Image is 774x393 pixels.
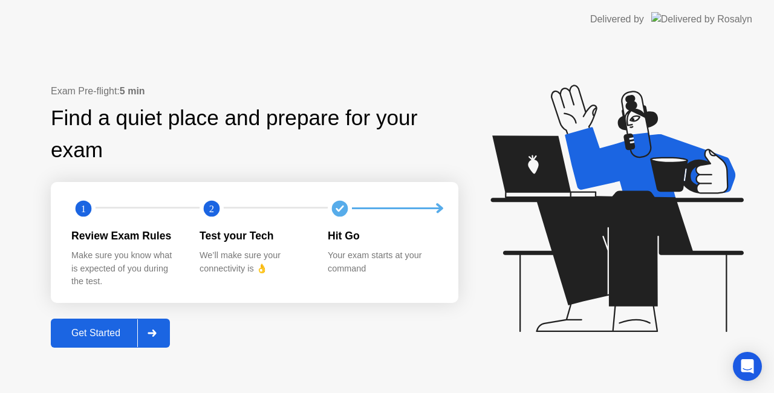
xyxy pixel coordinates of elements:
[328,228,437,244] div: Hit Go
[590,12,644,27] div: Delivered by
[71,249,180,288] div: Make sure you know what is expected of you during the test.
[51,84,458,99] div: Exam Pre-flight:
[120,86,145,96] b: 5 min
[81,203,86,214] text: 1
[71,228,180,244] div: Review Exam Rules
[651,12,752,26] img: Delivered by Rosalyn
[51,319,170,348] button: Get Started
[209,203,214,214] text: 2
[51,102,458,166] div: Find a quiet place and prepare for your exam
[328,249,437,275] div: Your exam starts at your command
[200,249,308,275] div: We’ll make sure your connectivity is 👌
[733,352,762,381] div: Open Intercom Messenger
[200,228,308,244] div: Test your Tech
[54,328,137,339] div: Get Started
